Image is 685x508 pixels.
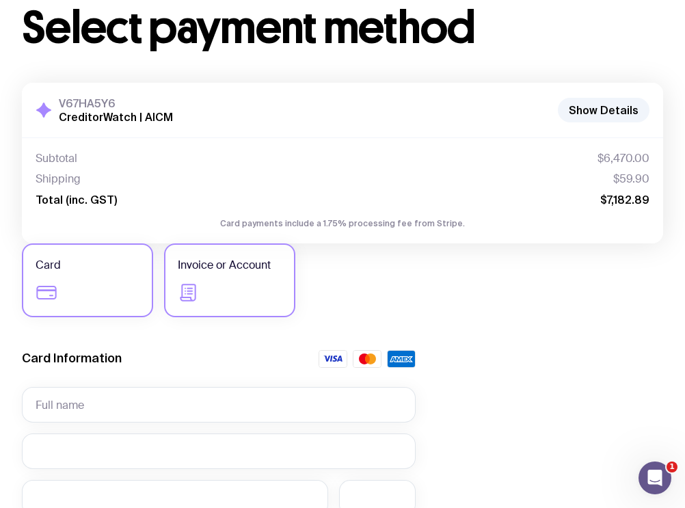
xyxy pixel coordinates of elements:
p: Card payments include a 1.75% processing fee from Stripe. [36,217,649,230]
span: Invoice or Account [178,257,271,273]
h2: CreditorWatch | AICM [59,110,173,124]
h3: V67HA5Y6 [59,96,173,110]
span: Total (inc. GST) [36,193,117,206]
span: $59.90 [613,172,649,186]
span: 1 [667,462,677,472]
iframe: Intercom live chat [639,462,671,494]
iframe: Secure expiration date input frame [36,491,314,504]
iframe: Secure CVC input frame [353,491,402,504]
button: Show Details [558,98,649,122]
span: Subtotal [36,152,77,165]
iframe: Secure card number input frame [36,444,402,457]
span: Shipping [36,172,81,186]
h1: Select payment method [22,6,663,50]
span: Card [36,257,61,273]
span: $7,182.89 [600,193,649,206]
input: Full name [22,387,416,423]
span: $6,470.00 [597,152,649,165]
label: Card Information [22,350,122,366]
